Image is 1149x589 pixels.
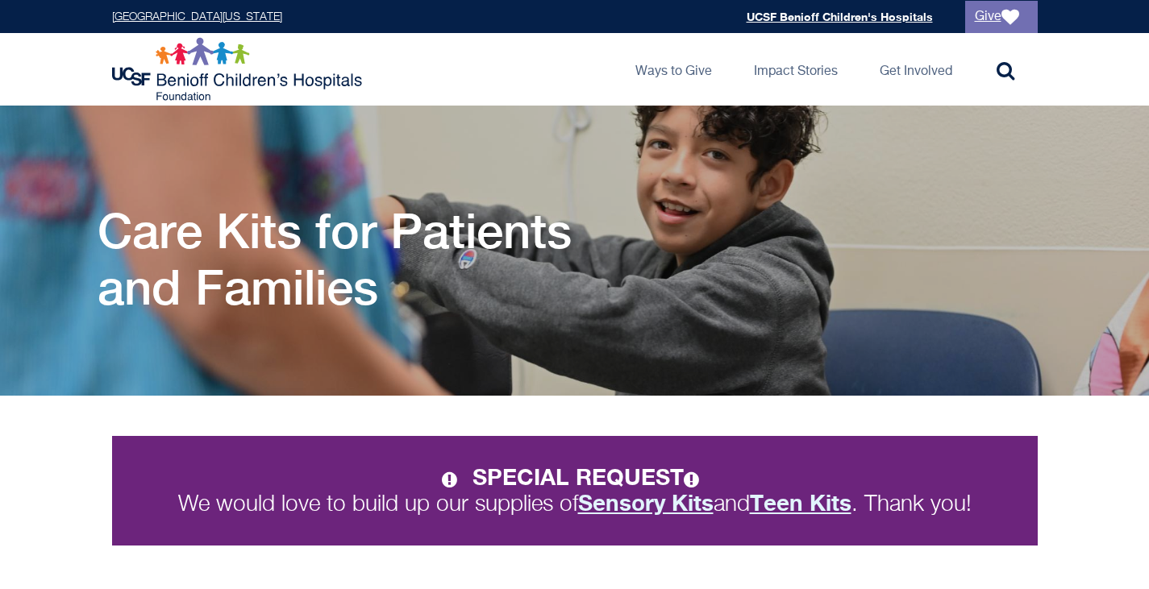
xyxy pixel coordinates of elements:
a: Sensory Kits [578,493,714,516]
strong: Teen Kits [750,489,851,516]
img: Logo for UCSF Benioff Children's Hospitals Foundation [112,37,366,102]
strong: Sensory Kits [578,489,714,516]
a: [GEOGRAPHIC_DATA][US_STATE] [112,11,282,23]
strong: SPECIAL REQUEST [473,463,708,490]
a: Get Involved [867,33,965,106]
a: Give [965,1,1038,33]
a: Ways to Give [622,33,725,106]
a: Impact Stories [741,33,851,106]
p: We would love to build up our supplies of and . Thank you! [141,465,1009,516]
a: Teen Kits [750,493,851,516]
h1: Care Kits for Patients and Families [98,202,646,315]
a: UCSF Benioff Children's Hospitals [747,10,933,23]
